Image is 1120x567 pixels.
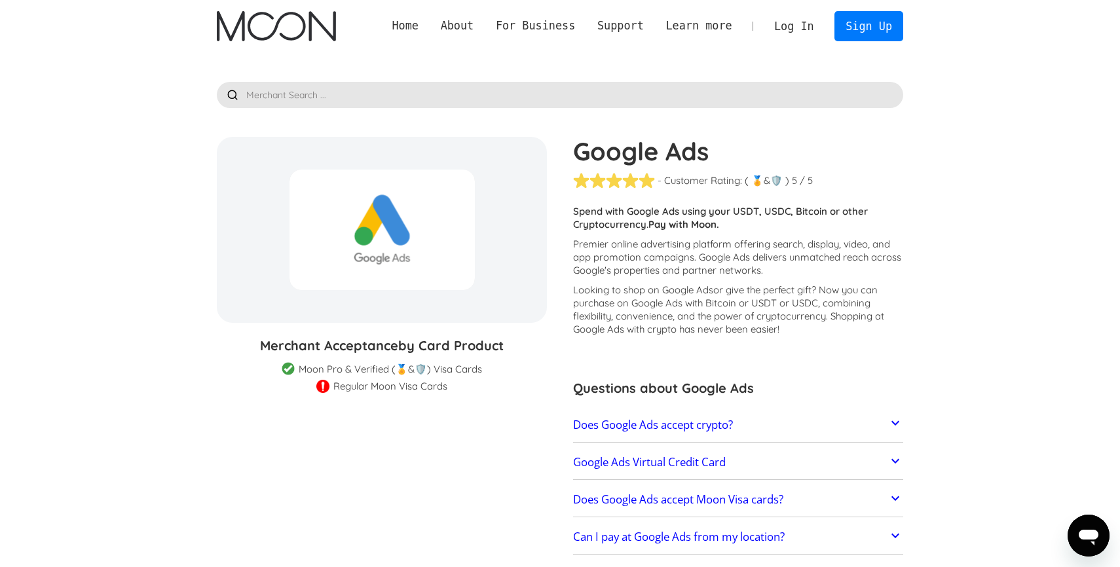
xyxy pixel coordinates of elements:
div: Support [586,18,654,34]
div: Moon Pro & Verified (🏅&🛡️) Visa Cards [299,363,482,376]
div: For Business [485,18,586,34]
input: Merchant Search ... [217,82,903,108]
div: 🏅&🛡️ [751,174,783,187]
img: Moon Logo [217,11,335,41]
div: - Customer Rating: [658,174,742,187]
div: Support [597,18,644,34]
div: Learn more [665,18,732,34]
h3: Merchant Acceptance [217,336,547,356]
a: Does Google Ads accept crypto? [573,411,903,439]
span: by Card Product [398,337,504,354]
span: or give the perfect gift [713,283,812,296]
div: For Business [496,18,575,34]
div: ) [785,174,789,187]
div: About [441,18,474,34]
div: / 5 [800,174,813,187]
a: home [217,11,335,41]
p: Looking to shop on Google Ads ? Now you can purchase on Google Ads with Bitcoin or USDT or USDC, ... [573,283,903,336]
div: Regular Moon Visa Cards [333,380,447,393]
div: About [430,18,485,34]
p: Spend with Google Ads using your USDT, USDC, Bitcoin or other Cryptocurrency. [573,205,903,231]
a: Google Ads Virtual Credit Card [573,448,903,476]
h2: Can I pay at Google Ads from my location? [573,530,785,543]
p: Premier online advertising platform offering search, display, video, and app promotion campaigns.... [573,238,903,277]
div: ( [745,174,749,187]
strong: Pay with Moon. [648,218,719,230]
a: Does Google Ads accept Moon Visa cards? [573,486,903,513]
div: 5 [792,174,797,187]
a: Log In [763,12,825,41]
h3: Questions about Google Ads [573,378,903,398]
a: Can I pay at Google Ads from my location? [573,524,903,551]
h2: Does Google Ads accept Moon Visa cards? [573,493,783,506]
h2: Does Google Ads accept crypto? [573,418,733,431]
iframe: Button to launch messaging window [1068,515,1110,557]
a: Sign Up [834,11,903,41]
h1: Google Ads [573,137,903,166]
div: Learn more [655,18,743,34]
h2: Google Ads Virtual Credit Card [573,456,726,469]
a: Home [381,18,430,34]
